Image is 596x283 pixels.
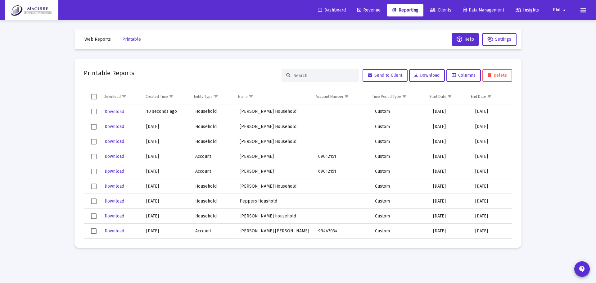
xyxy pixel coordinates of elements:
[471,209,512,224] td: [DATE]
[402,94,407,99] span: Show filter options for column 'Time Period Type'
[142,224,191,239] td: [DATE]
[142,179,191,194] td: [DATE]
[471,239,512,253] td: [DATE]
[10,4,54,16] img: Dashboard
[105,109,124,114] span: Download
[105,184,124,189] span: Download
[368,89,425,104] td: Column Time Period Type
[387,4,423,16] a: Reporting
[318,7,346,13] span: Dashboard
[84,68,134,78] h2: Printable Reports
[191,104,235,119] td: Household
[457,37,474,42] span: Help
[104,212,125,221] button: Download
[452,33,479,46] button: Help
[447,94,452,99] span: Show filter options for column 'Start Date'
[91,94,97,99] div: Select all
[104,197,125,206] button: Download
[425,89,467,104] td: Column Start Date
[105,213,124,219] span: Download
[104,152,125,161] button: Download
[425,4,456,16] a: Clients
[430,7,451,13] span: Clients
[142,164,191,179] td: [DATE]
[84,37,111,42] span: Web Reports
[104,226,125,235] button: Download
[471,179,512,194] td: [DATE]
[105,228,124,234] span: Download
[471,119,512,134] td: [DATE]
[235,104,314,119] td: [PERSON_NAME] Household
[105,199,124,204] span: Download
[235,119,314,134] td: [PERSON_NAME] Household
[235,209,314,224] td: [PERSON_NAME] household
[429,239,471,253] td: [DATE]
[344,94,349,99] span: Show filter options for column 'Account Number'
[482,69,512,82] button: Delete
[471,104,512,119] td: [DATE]
[452,73,476,78] span: Columns
[471,134,512,149] td: [DATE]
[314,224,371,239] td: 99447034
[316,94,343,99] div: Account Number
[414,73,440,78] span: Download
[191,179,235,194] td: Household
[235,149,314,164] td: [PERSON_NAME]
[142,119,191,134] td: [DATE]
[409,69,445,82] button: Download
[429,179,471,194] td: [DATE]
[487,94,492,99] span: Show filter options for column 'End Date'
[105,154,124,159] span: Download
[191,149,235,164] td: Account
[429,224,471,239] td: [DATE]
[238,94,248,99] div: Name
[142,104,191,119] td: 10 seconds ago
[142,149,191,164] td: [DATE]
[235,239,314,253] td: [PERSON_NAME] Household
[429,134,471,149] td: [DATE]
[578,265,586,273] mat-icon: contact_support
[142,209,191,224] td: [DATE]
[363,69,408,82] button: Send to Client
[368,73,402,78] span: Send to Client
[235,179,314,194] td: [PERSON_NAME] Household
[429,194,471,209] td: [DATE]
[104,94,121,99] div: Download
[191,239,235,253] td: Household
[235,194,314,209] td: Peppers Houshold
[122,94,126,99] span: Show filter options for column 'Download'
[352,4,386,16] a: Revenue
[104,122,125,131] button: Download
[467,89,508,104] td: Column End Date
[488,73,507,78] span: Delete
[371,134,429,149] td: Custom
[105,169,124,174] span: Download
[91,184,97,189] div: Select row
[429,209,471,224] td: [DATE]
[471,164,512,179] td: [DATE]
[91,199,97,204] div: Select row
[371,149,429,164] td: Custom
[545,4,576,16] button: Phil
[84,89,512,239] div: Data grid
[105,139,124,144] span: Download
[91,109,97,114] div: Select row
[99,89,141,104] td: Column Download
[104,107,125,116] button: Download
[311,89,368,104] td: Column Account Number
[235,134,314,149] td: [PERSON_NAME] Household
[191,164,235,179] td: Account
[371,239,429,253] td: Custom
[313,4,351,16] a: Dashboard
[91,124,97,130] div: Select row
[142,239,191,253] td: [DATE]
[214,94,218,99] span: Show filter options for column 'Entity Type'
[371,179,429,194] td: Custom
[190,89,234,104] td: Column Entity Type
[429,94,446,99] div: Start Date
[191,134,235,149] td: Household
[79,33,116,46] button: Web Reports
[371,104,429,119] td: Custom
[122,37,141,42] span: Printable
[553,7,561,13] span: Phil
